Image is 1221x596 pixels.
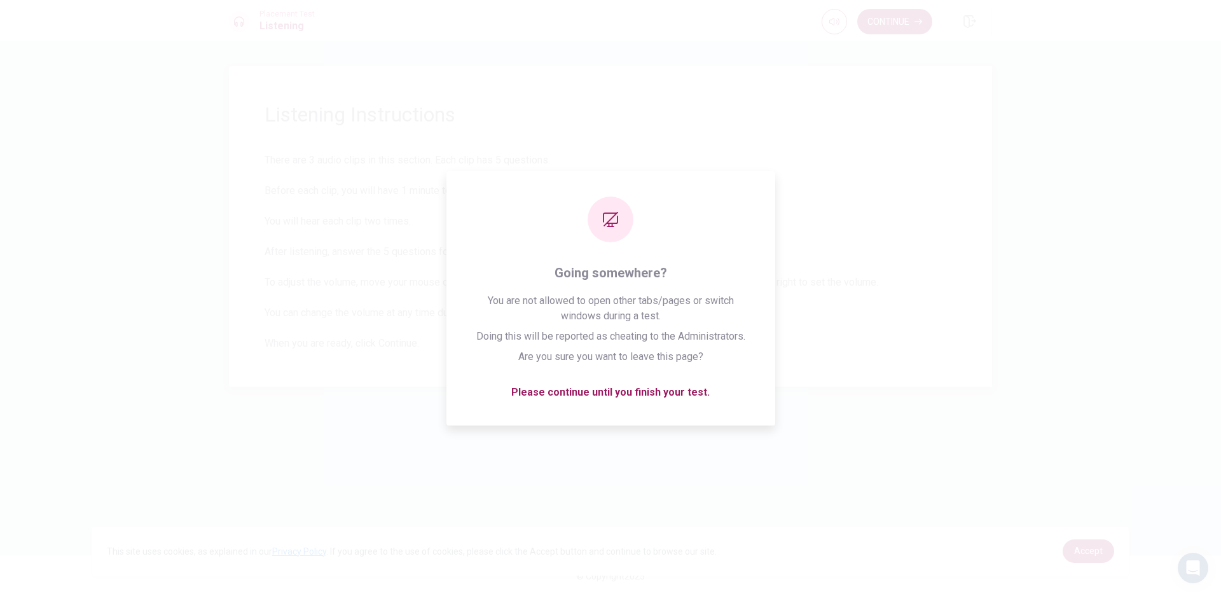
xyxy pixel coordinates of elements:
[107,546,717,557] span: This site uses cookies, as explained in our . If you agree to the use of cookies, please click th...
[265,153,956,351] span: There are 3 audio clips in this section. Each clip has 5 questions. Before each clip, you will ha...
[1178,553,1208,583] div: Open Intercom Messenger
[259,10,315,18] span: Placement Test
[265,102,956,127] span: Listening Instructions
[259,18,315,34] h1: Listening
[1063,539,1114,563] a: dismiss cookie message
[857,9,932,34] button: Continue
[1074,546,1103,556] span: Accept
[92,527,1129,576] div: cookieconsent
[272,546,326,557] a: Privacy Policy
[576,571,645,581] span: © Copyright 2025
